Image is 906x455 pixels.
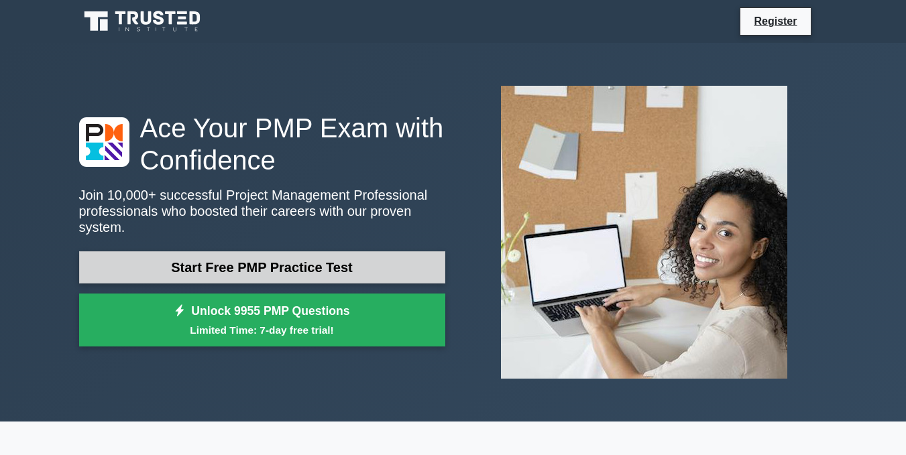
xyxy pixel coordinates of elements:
[79,187,445,235] p: Join 10,000+ successful Project Management Professional professionals who boosted their careers w...
[746,13,805,29] a: Register
[79,294,445,347] a: Unlock 9955 PMP QuestionsLimited Time: 7-day free trial!
[96,322,429,338] small: Limited Time: 7-day free trial!
[79,112,445,176] h1: Ace Your PMP Exam with Confidence
[79,251,445,283] a: Start Free PMP Practice Test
